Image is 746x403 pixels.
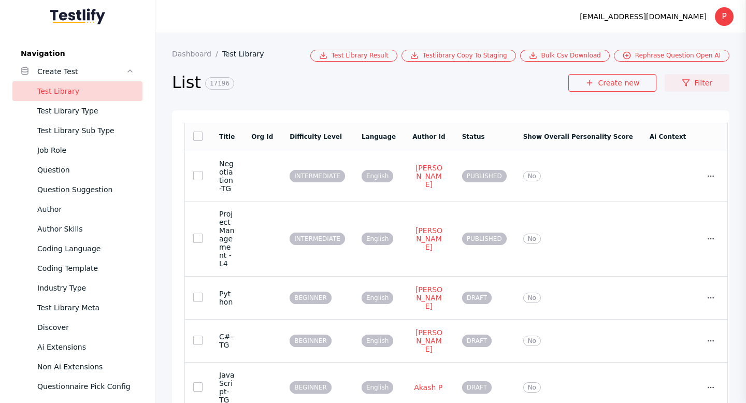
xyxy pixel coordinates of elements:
div: Non Ai Extensions [37,361,134,373]
div: Industry Type [37,282,134,294]
a: [PERSON_NAME] [412,226,446,252]
a: Job Role [12,140,142,160]
div: Coding Template [37,262,134,275]
div: [EMAIL_ADDRESS][DOMAIN_NAME] [580,10,707,23]
span: PUBLISHED [462,170,507,182]
div: Author Skills [37,223,134,235]
a: Questionnaire Pick Config [12,377,142,396]
span: DRAFT [462,335,492,347]
span: No [523,382,541,393]
div: Test Library Sub Type [37,124,134,137]
a: Show Overall Personality Score [523,133,633,140]
a: Org Id [251,133,273,140]
a: [PERSON_NAME] [412,285,446,311]
span: DRAFT [462,292,492,304]
span: English [362,335,393,347]
a: Language [362,133,396,140]
span: INTERMEDIATE [290,170,345,182]
span: English [362,292,393,304]
a: Akash P [412,383,444,392]
a: Dashboard [172,50,222,58]
a: Test Library [222,50,272,58]
span: No [523,171,541,181]
div: Question [37,164,134,176]
section: Negotiation-TG [219,160,235,193]
a: Bulk Csv Download [520,50,610,62]
a: Status [462,133,485,140]
h2: List [172,72,568,94]
div: Coding Language [37,242,134,255]
a: Discover [12,318,142,337]
div: Test Library Type [37,105,134,117]
span: PUBLISHED [462,233,507,245]
a: Industry Type [12,278,142,298]
span: 17196 [205,77,234,90]
a: Question [12,160,142,180]
span: BEGINNER [290,381,332,394]
div: Question Suggestion [37,183,134,196]
a: Test Library Type [12,101,142,121]
span: English [362,381,393,394]
label: Navigation [12,49,142,57]
span: BEGINNER [290,335,332,347]
a: Author Skills [12,219,142,239]
span: No [523,234,541,244]
a: Non Ai Extensions [12,357,142,377]
a: Author Id [412,133,446,140]
a: Coding Language [12,239,142,258]
a: Ai Context [650,133,686,140]
section: Python [219,290,235,306]
a: [PERSON_NAME] [412,328,446,354]
section: Project Management - L4 [219,210,235,268]
a: Test Library Meta [12,298,142,318]
div: Test Library Meta [37,301,134,314]
a: Title [219,133,235,140]
span: English [362,170,393,182]
div: Create Test [37,65,126,78]
div: Author [37,203,134,215]
a: Test Library Result [310,50,397,62]
div: P [715,7,734,26]
div: Job Role [37,144,134,156]
a: Test Library Sub Type [12,121,142,140]
a: Difficulty Level [290,133,342,140]
div: Discover [37,321,134,334]
span: No [523,293,541,303]
a: [PERSON_NAME] [412,163,446,189]
a: Create new [568,74,656,92]
span: English [362,233,393,245]
section: C#-TG [219,333,235,349]
span: No [523,336,541,346]
span: DRAFT [462,381,492,394]
a: Ai Extensions [12,337,142,357]
span: INTERMEDIATE [290,233,345,245]
div: Test Library [37,85,134,97]
a: Question Suggestion [12,180,142,199]
a: Filter [665,74,729,92]
div: Ai Extensions [37,341,134,353]
span: BEGINNER [290,292,332,304]
a: Test Library [12,81,142,101]
a: Coding Template [12,258,142,278]
a: Rephrase Question Open AI [614,50,729,62]
a: Testlibrary Copy To Staging [401,50,516,62]
img: Testlify - Backoffice [50,8,105,24]
div: Questionnaire Pick Config [37,380,134,393]
a: Author [12,199,142,219]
